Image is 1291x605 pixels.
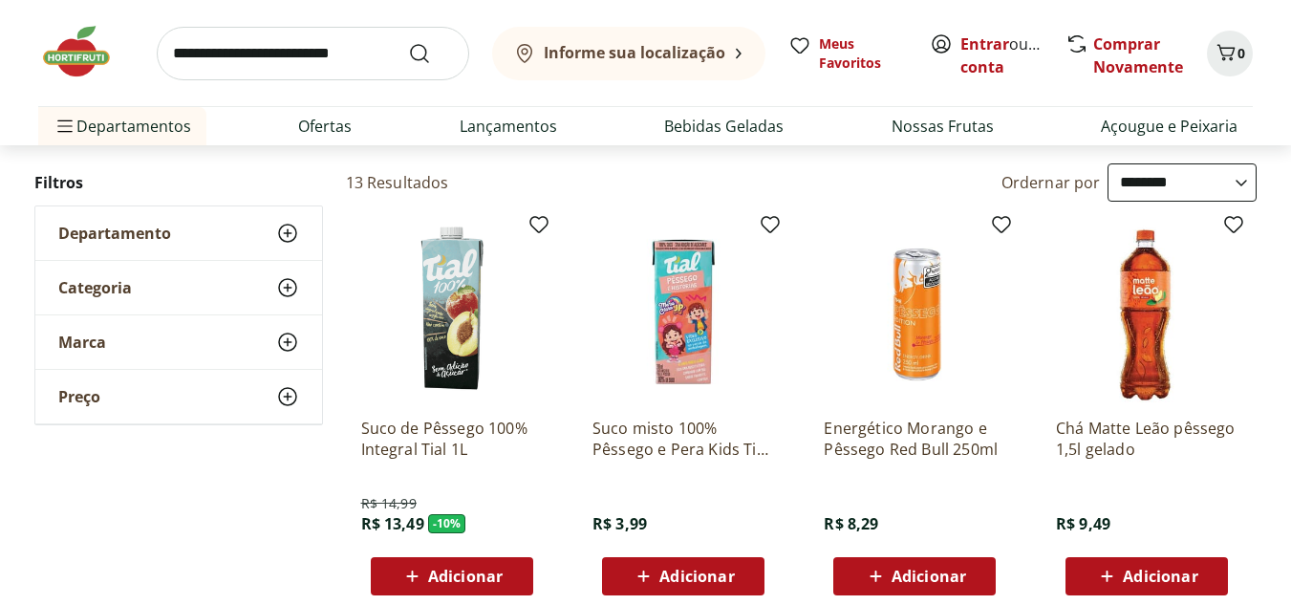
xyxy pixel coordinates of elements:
button: Adicionar [833,557,996,595]
span: R$ 9,49 [1056,513,1110,534]
a: Bebidas Geladas [664,115,784,138]
img: Chá Matte Leão pêssego 1,5l gelado [1056,221,1237,402]
b: Informe sua localização [544,42,725,63]
span: 0 [1237,44,1245,62]
button: Adicionar [371,557,533,595]
span: Adicionar [1123,569,1197,584]
a: Meus Favoritos [788,34,907,73]
a: Criar conta [960,33,1065,77]
button: Submit Search [408,42,454,65]
button: Adicionar [602,557,764,595]
button: Categoria [35,261,322,314]
span: - 10 % [428,514,466,533]
button: Informe sua localização [492,27,765,80]
img: Suco misto 100% Pêssego e Pera Kids Tial 200ml [592,221,774,402]
button: Departamento [35,206,322,260]
a: Energético Morango e Pêssego Red Bull 250ml [824,418,1005,460]
a: Comprar Novamente [1093,33,1183,77]
span: R$ 14,99 [361,494,417,513]
img: Suco de Pêssego 100% Integral Tial 1L [361,221,543,402]
span: ou [960,32,1045,78]
span: R$ 13,49 [361,513,424,534]
button: Menu [54,103,76,149]
h2: Filtros [34,163,323,202]
span: Departamentos [54,103,191,149]
span: Adicionar [892,569,966,584]
button: Carrinho [1207,31,1253,76]
label: Ordernar por [1001,172,1101,193]
a: Açougue e Peixaria [1101,115,1237,138]
a: Suco misto 100% Pêssego e Pera Kids Tial 200ml [592,418,774,460]
span: Marca [58,333,106,352]
span: Categoria [58,278,132,297]
span: Adicionar [428,569,503,584]
span: Meus Favoritos [819,34,907,73]
button: Marca [35,315,322,369]
button: Preço [35,370,322,423]
span: Preço [58,387,100,406]
button: Adicionar [1065,557,1228,595]
input: search [157,27,469,80]
h2: 13 Resultados [346,172,449,193]
span: R$ 8,29 [824,513,878,534]
a: Chá Matte Leão pêssego 1,5l gelado [1056,418,1237,460]
a: Ofertas [298,115,352,138]
a: Entrar [960,33,1009,54]
span: R$ 3,99 [592,513,647,534]
a: Suco de Pêssego 100% Integral Tial 1L [361,418,543,460]
img: Hortifruti [38,23,134,80]
a: Lançamentos [460,115,557,138]
img: Energético Morango e Pêssego Red Bull 250ml [824,221,1005,402]
a: Nossas Frutas [892,115,994,138]
span: Adicionar [659,569,734,584]
span: Departamento [58,224,171,243]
